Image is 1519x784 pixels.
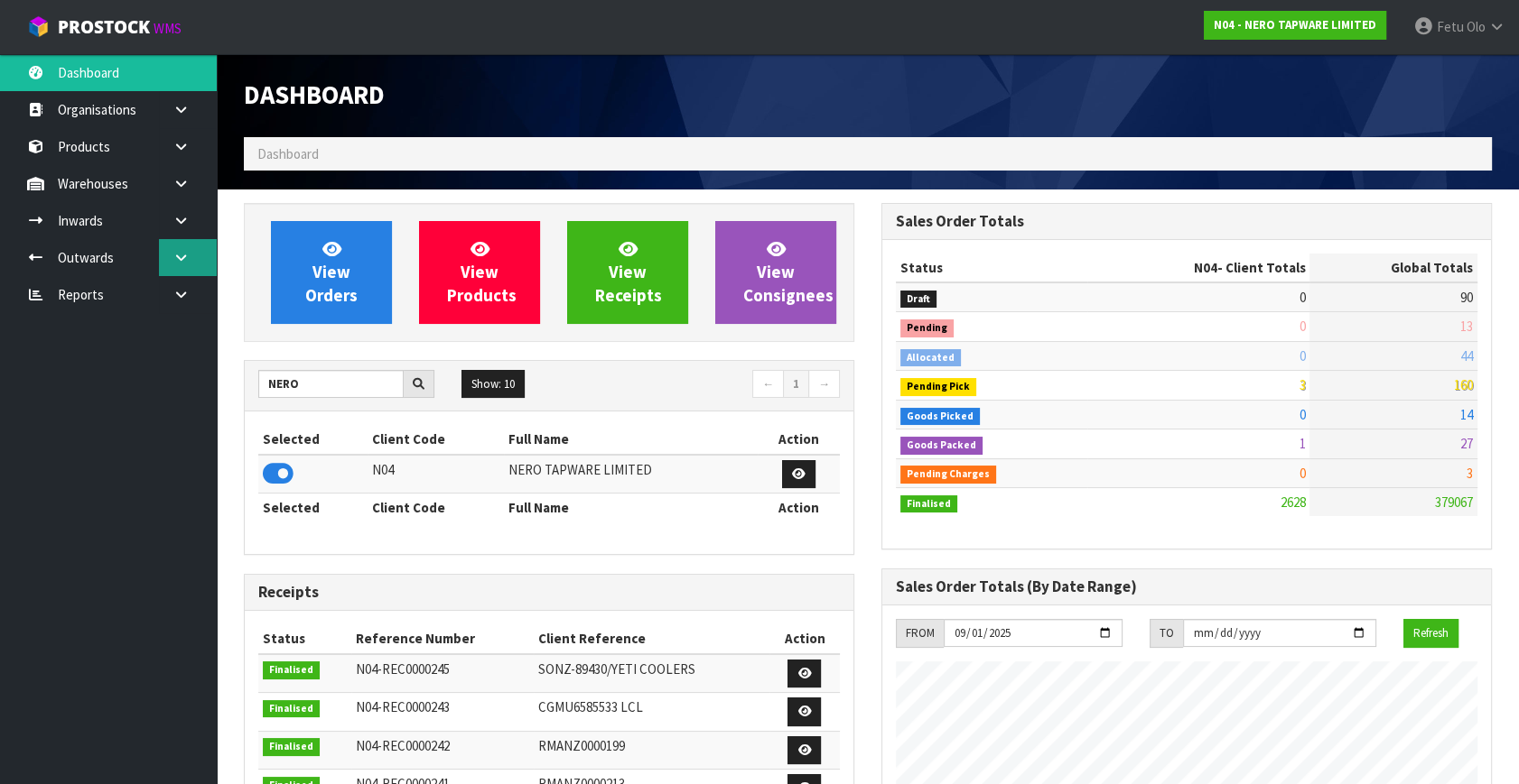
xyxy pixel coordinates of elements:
[258,425,368,454] th: Selected
[758,493,840,522] th: Action
[563,370,840,401] nav: Page navigation
[1435,493,1473,511] span: 379067
[1299,318,1305,335] span: 0
[1299,347,1305,364] span: 0
[504,455,758,493] td: NERO TAPWARE LIMITED
[1460,435,1473,452] span: 27
[1467,18,1486,35] span: Olo
[447,238,517,306] span: View Products
[1087,254,1309,282] th: - Client Totals
[1193,259,1216,276] span: N04
[1204,11,1386,40] a: N04 - NERO TAPWARE LIMITED
[351,624,534,653] th: Reference Number
[504,493,758,522] th: Full Name
[1309,254,1477,282] th: Global Totals
[900,291,937,309] span: Draft
[538,737,625,754] span: RMANZ0000199
[356,660,450,678] span: N04-REC0000245
[1299,435,1305,452] span: 1
[808,370,840,399] a: →
[1454,376,1473,393] span: 160
[1299,289,1305,306] span: 0
[1150,619,1183,648] div: TO
[538,660,695,678] span: SONZ-89430/YETI COOLERS
[1460,289,1473,306] span: 90
[504,425,758,454] th: Full Name
[258,370,404,398] input: Search clients
[1299,465,1305,482] span: 0
[769,624,840,653] th: Action
[257,145,319,162] span: Dashboard
[715,221,836,324] a: ViewConsignees
[743,238,834,306] span: View Consignees
[900,466,996,484] span: Pending Charges
[896,213,1477,230] h3: Sales Order Totals
[368,455,504,493] td: N04
[263,661,320,679] span: Finalised
[752,370,784,399] a: ←
[1214,17,1376,32] strong: N04 - NERO TAPWARE LIMITED
[258,493,368,522] th: Selected
[1280,493,1305,511] span: 2628
[263,700,320,718] span: Finalised
[896,254,1087,282] th: Status
[244,78,385,111] span: Dashboard
[900,378,976,396] span: Pending Pick
[900,408,980,426] span: Goods Picked
[263,738,320,756] span: Finalised
[900,495,957,513] span: Finalised
[356,698,450,715] span: N04-REC0000243
[1299,376,1305,393] span: 3
[1460,347,1473,364] span: 44
[1299,406,1305,423] span: 0
[900,437,983,455] span: Goods Packed
[461,370,525,399] button: Show: 10
[258,584,840,601] h3: Receipts
[368,425,504,454] th: Client Code
[1403,619,1458,648] button: Refresh
[900,319,954,337] span: Pending
[1460,318,1473,335] span: 13
[567,221,688,324] a: ViewReceipts
[534,624,769,653] th: Client Reference
[258,624,351,653] th: Status
[305,238,358,306] span: View Orders
[783,370,809,399] a: 1
[58,15,150,39] span: ProStock
[1460,406,1473,423] span: 14
[419,221,540,324] a: ViewProducts
[27,15,50,38] img: cube-alt.png
[900,349,961,367] span: Allocated
[154,20,182,37] small: WMS
[368,493,504,522] th: Client Code
[896,578,1477,595] h3: Sales Order Totals (By Date Range)
[271,221,392,324] a: ViewOrders
[1467,465,1473,482] span: 3
[758,425,840,454] th: Action
[538,698,643,715] span: CGMU6585533 LCL
[896,619,944,648] div: FROM
[356,737,450,754] span: N04-REC0000242
[595,238,662,306] span: View Receipts
[1437,18,1464,35] span: Fetu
